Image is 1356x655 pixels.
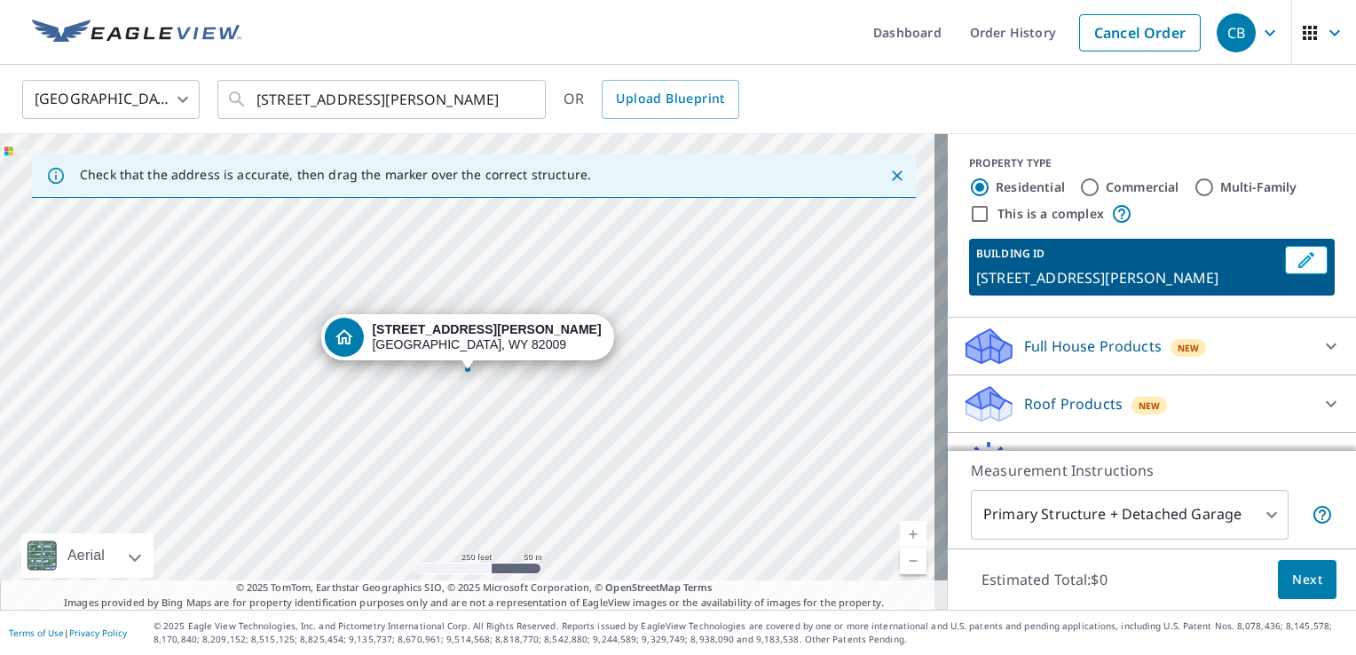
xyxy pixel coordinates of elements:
a: OpenStreetMap [605,580,680,594]
img: EV Logo [32,20,241,46]
div: Primary Structure + Detached Garage [971,490,1289,540]
p: Roof Products [1024,393,1123,414]
a: Terms of Use [9,627,64,639]
p: [STREET_ADDRESS][PERSON_NAME] [976,267,1278,288]
span: © 2025 TomTom, Earthstar Geographics SIO, © 2025 Microsoft Corporation, © [236,580,713,596]
div: Aerial [62,533,110,578]
a: Current Level 17, Zoom Out [900,548,926,574]
p: © 2025 Eagle View Technologies, Inc. and Pictometry International Corp. All Rights Reserved. Repo... [154,619,1347,646]
label: Residential [996,178,1065,196]
p: BUILDING ID [976,246,1045,261]
label: Multi-Family [1220,178,1297,196]
p: | [9,627,127,638]
a: Privacy Policy [69,627,127,639]
div: Solar ProductsNew [962,440,1342,483]
p: Full House Products [1024,335,1162,357]
button: Next [1278,560,1336,600]
p: Measurement Instructions [971,460,1333,481]
div: CB [1217,13,1256,52]
div: [GEOGRAPHIC_DATA] [22,75,200,124]
span: Next [1292,569,1322,591]
a: Terms [683,580,713,594]
p: Check that the address is accurate, then drag the marker over the correct structure. [80,167,591,183]
span: New [1139,399,1161,413]
a: Cancel Order [1079,14,1201,51]
div: Full House ProductsNew [962,325,1342,367]
button: Edit building 1 [1285,246,1328,274]
a: Upload Blueprint [602,80,738,119]
div: OR [564,80,739,119]
div: Dropped pin, building 1, Residential property, 107 Joyce St Cheyenne, WY 82009 [320,314,613,369]
span: New [1178,341,1200,355]
input: Search by address or latitude-longitude [256,75,509,124]
strong: [STREET_ADDRESS][PERSON_NAME] [372,322,601,336]
span: Upload Blueprint [616,88,724,110]
span: Your report will include the primary structure and a detached garage if one exists. [1312,504,1333,525]
p: Estimated Total: $0 [967,560,1122,599]
div: [GEOGRAPHIC_DATA], WY 82009 [372,322,601,352]
div: PROPERTY TYPE [969,155,1335,171]
a: Current Level 17, Zoom In [900,521,926,548]
div: Aerial [21,533,154,578]
button: Close [886,164,909,187]
label: This is a complex [997,205,1104,223]
label: Commercial [1106,178,1179,196]
div: Roof ProductsNew [962,383,1342,425]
